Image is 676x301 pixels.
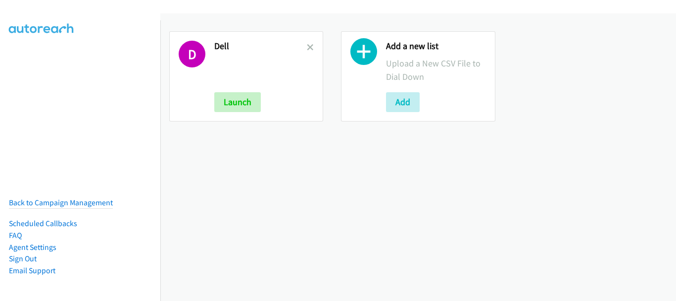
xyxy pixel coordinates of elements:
[9,219,77,228] a: Scheduled Callbacks
[386,57,485,83] p: Upload a New CSV File to Dial Down
[214,92,261,112] button: Launch
[386,92,420,112] button: Add
[386,41,485,52] h2: Add a new list
[9,266,55,275] a: Email Support
[214,41,307,52] h2: Dell
[9,198,113,207] a: Back to Campaign Management
[9,231,22,240] a: FAQ
[9,242,56,252] a: Agent Settings
[179,41,205,67] h1: D
[9,254,37,263] a: Sign Out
